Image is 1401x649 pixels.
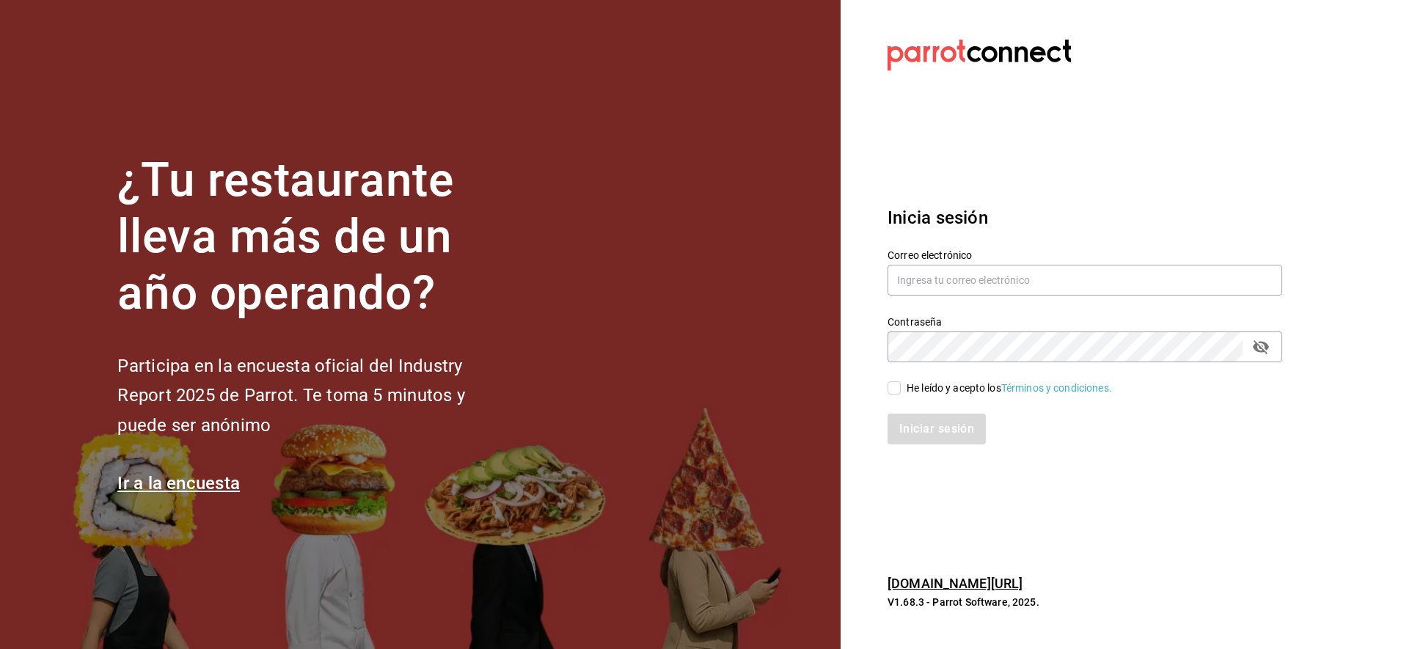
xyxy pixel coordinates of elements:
[888,595,1282,609] p: V1.68.3 - Parrot Software, 2025.
[888,205,1282,231] h3: Inicia sesión
[888,265,1282,296] input: Ingresa tu correo electrónico
[888,576,1023,591] a: [DOMAIN_NAME][URL]
[888,317,1282,327] label: Contraseña
[117,351,513,441] h2: Participa en la encuesta oficial del Industry Report 2025 de Parrot. Te toma 5 minutos y puede se...
[117,473,240,494] a: Ir a la encuesta
[907,381,1112,396] div: He leído y acepto los
[1001,382,1112,394] a: Términos y condiciones.
[117,153,513,321] h1: ¿Tu restaurante lleva más de un año operando?
[1248,334,1273,359] button: passwordField
[888,250,1282,260] label: Correo electrónico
